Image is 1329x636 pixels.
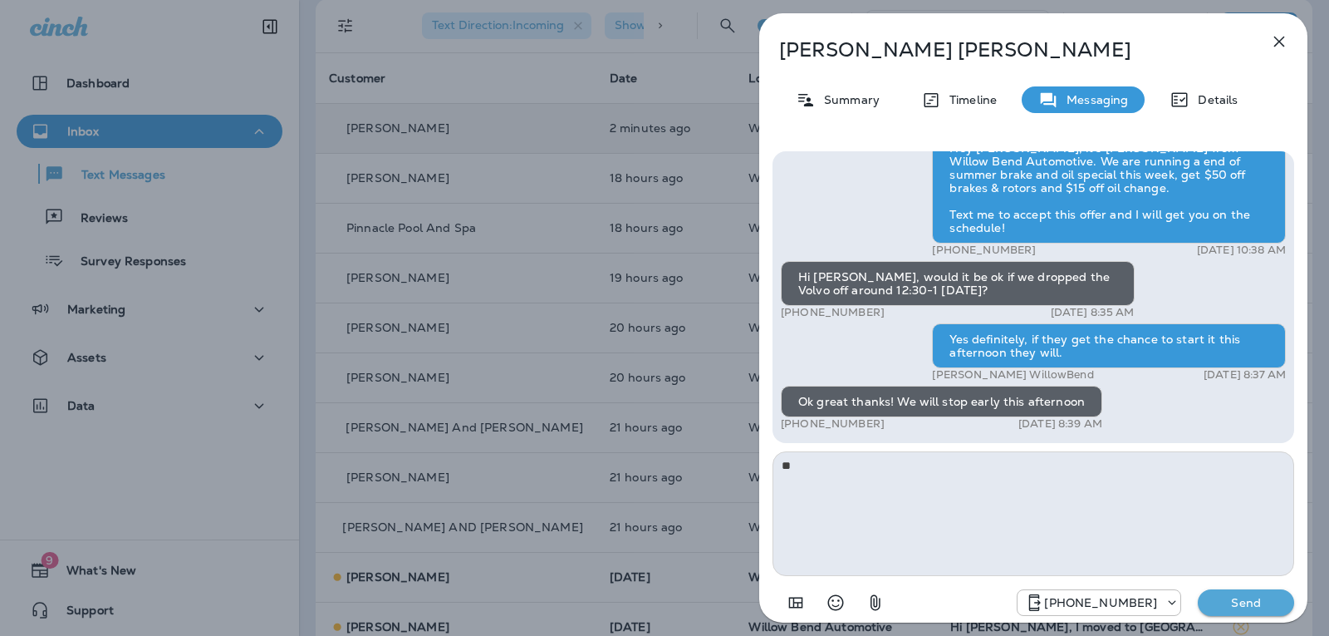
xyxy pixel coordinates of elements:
[1051,306,1135,319] p: [DATE] 8:35 AM
[932,244,1036,257] p: [PHONE_NUMBER]
[781,417,885,431] p: [PHONE_NUMBER]
[781,306,885,319] p: [PHONE_NUMBER]
[779,586,812,619] button: Add in a premade template
[1197,244,1286,257] p: [DATE] 10:38 AM
[932,368,1093,382] p: [PERSON_NAME] WillowBend
[932,132,1286,244] div: Hey [PERSON_NAME], it's [PERSON_NAME] from Willow Bend Automotive. We are running a end of summer...
[1044,596,1157,609] p: [PHONE_NUMBER]
[816,93,880,106] p: Summary
[1198,589,1294,616] button: Send
[1018,417,1102,431] p: [DATE] 8:39 AM
[1018,593,1180,613] div: +1 (813) 497-4455
[1189,93,1238,106] p: Details
[932,323,1286,368] div: Yes definitely, if they get the chance to start it this afternoon they will.
[1211,595,1281,610] p: Send
[779,38,1233,62] p: [PERSON_NAME] [PERSON_NAME]
[781,261,1135,306] div: Hi [PERSON_NAME], would it be ok if we dropped the Volvo off around 12:30-1 [DATE]?
[819,586,852,619] button: Select an emoji
[941,93,997,106] p: Timeline
[781,386,1102,417] div: Ok great thanks! We will stop early this afternoon
[1204,368,1286,382] p: [DATE] 8:37 AM
[1058,93,1128,106] p: Messaging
